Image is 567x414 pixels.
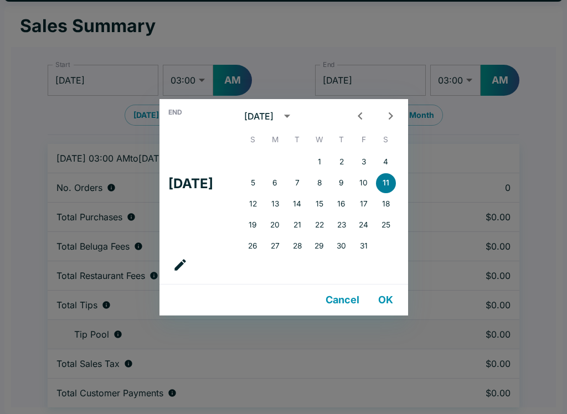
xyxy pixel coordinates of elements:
[168,175,213,192] h4: [DATE]
[243,129,263,151] span: Sunday
[287,194,307,214] button: 14
[310,194,329,214] button: 15
[265,129,285,151] span: Monday
[321,289,364,311] button: Cancel
[287,215,307,235] button: 21
[380,106,401,126] button: Next month
[265,215,285,235] button: 20
[168,253,192,277] button: calendar view is open, go to text input view
[310,173,329,193] button: 8
[243,173,263,193] button: 5
[265,173,285,193] button: 6
[332,152,352,172] button: 2
[368,289,404,311] button: OK
[354,194,374,214] button: 17
[354,152,374,172] button: 3
[243,215,263,235] button: 19
[376,173,396,193] button: 11
[310,215,329,235] button: 22
[287,129,307,151] span: Tuesday
[265,194,285,214] button: 13
[310,236,329,256] button: 29
[376,194,396,214] button: 18
[287,236,307,256] button: 28
[332,236,352,256] button: 30
[332,129,352,151] span: Thursday
[376,152,396,172] button: 4
[354,236,374,256] button: 31
[310,129,329,151] span: Wednesday
[354,215,374,235] button: 24
[244,111,274,122] div: [DATE]
[376,215,396,235] button: 25
[168,108,182,117] span: End
[310,152,329,172] button: 1
[354,173,374,193] button: 10
[376,129,396,151] span: Saturday
[243,236,263,256] button: 26
[332,173,352,193] button: 9
[332,215,352,235] button: 23
[265,236,285,256] button: 27
[287,173,307,193] button: 7
[350,106,370,126] button: Previous month
[332,194,352,214] button: 16
[243,194,263,214] button: 12
[277,106,297,126] button: calendar view is open, switch to year view
[354,129,374,151] span: Friday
